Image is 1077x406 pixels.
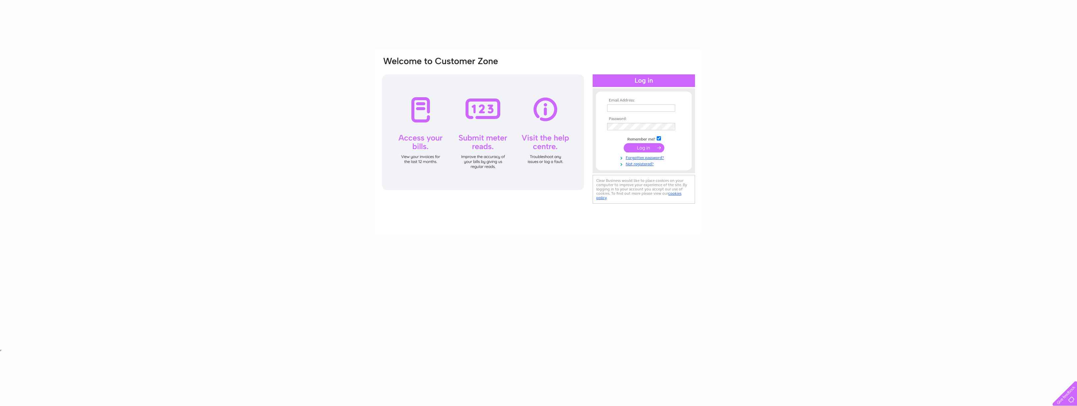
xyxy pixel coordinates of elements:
td: Remember me? [606,135,682,142]
a: Not registered? [607,160,682,167]
a: cookies policy [596,191,681,200]
input: Submit [624,143,664,152]
th: Email Address: [606,98,682,103]
th: Password: [606,117,682,121]
a: Forgotten password? [607,154,682,160]
div: Clear Business would like to place cookies on your computer to improve your experience of the sit... [593,175,695,204]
